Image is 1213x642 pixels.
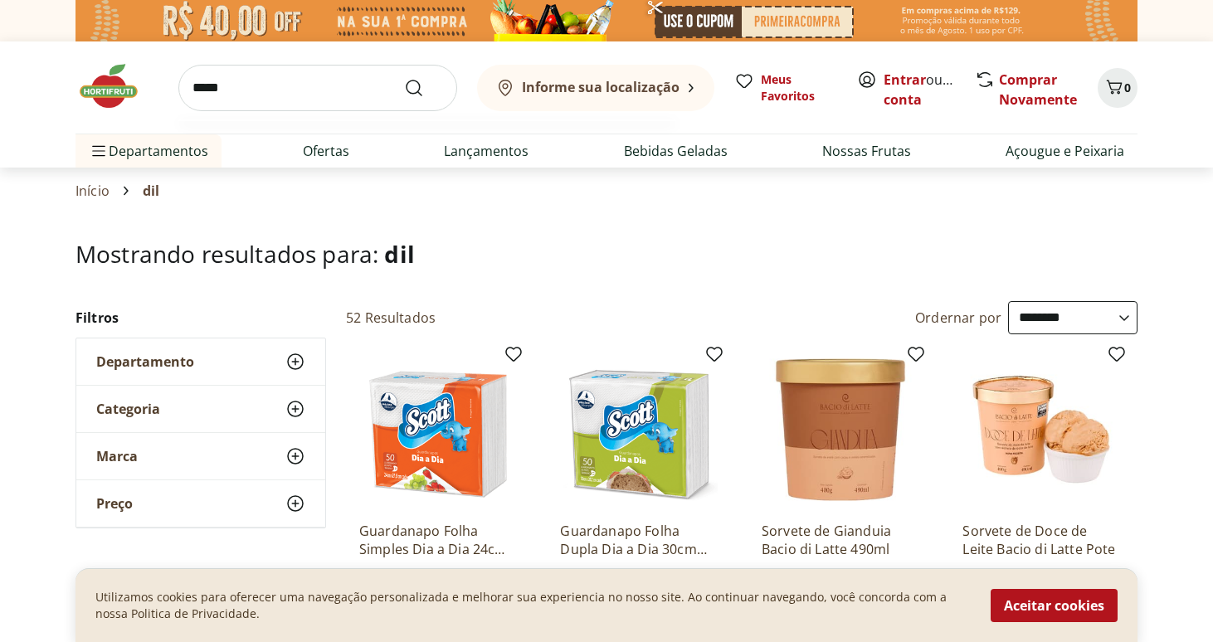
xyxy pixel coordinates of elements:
[1124,80,1131,95] span: 0
[96,495,133,512] span: Preço
[303,141,349,161] a: Ofertas
[624,141,728,161] a: Bebidas Geladas
[95,589,971,622] p: Utilizamos cookies para oferecer uma navegação personalizada e melhorar sua experiencia no nosso ...
[346,309,436,327] h2: 52 Resultados
[89,131,109,171] button: Menu
[178,65,457,111] input: search
[76,301,326,334] h2: Filtros
[761,71,837,105] span: Meus Favoritos
[962,522,1120,558] a: Sorvete de Doce de Leite Bacio di Latte Pote
[1006,141,1124,161] a: Açougue e Peixaria
[762,522,919,558] a: Sorvete de Gianduia Bacio di Latte 490ml
[522,78,680,96] b: Informe sua localização
[822,141,911,161] a: Nossas Frutas
[384,238,414,270] span: dil
[734,71,837,105] a: Meus Favoritos
[477,65,714,111] button: Informe sua localização
[76,338,325,385] button: Departamento
[359,351,517,508] img: Guardanapo Folha Simples Dia a Dia 24cm Scott 50 unidades
[560,351,718,508] img: Guardanapo Folha Dupla Dia a Dia 30cm Scott 50 unidades
[76,61,158,111] img: Hortifruti
[76,241,1137,267] h1: Mostrando resultados para:
[76,386,325,432] button: Categoria
[884,71,975,109] a: Criar conta
[884,70,957,109] span: ou
[762,351,919,508] img: Sorvete de Gianduia Bacio di Latte 490ml
[915,309,1001,327] label: Ordernar por
[999,71,1077,109] a: Comprar Novamente
[991,589,1118,622] button: Aceitar cookies
[76,183,110,198] a: Início
[89,131,208,171] span: Departamentos
[143,183,159,198] span: dil
[76,433,325,479] button: Marca
[96,401,160,417] span: Categoria
[359,522,517,558] a: Guardanapo Folha Simples Dia a Dia 24cm Scott 50 unidades
[560,522,718,558] a: Guardanapo Folha Dupla Dia a Dia 30cm Scott 50 unidades
[96,448,138,464] span: Marca
[884,71,926,89] a: Entrar
[962,351,1120,508] img: Sorvete de Doce de Leite Bacio di Latte Pote
[96,353,194,370] span: Departamento
[1098,68,1137,108] button: Carrinho
[76,480,325,527] button: Preço
[444,141,529,161] a: Lançamentos
[404,78,444,98] button: Submit Search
